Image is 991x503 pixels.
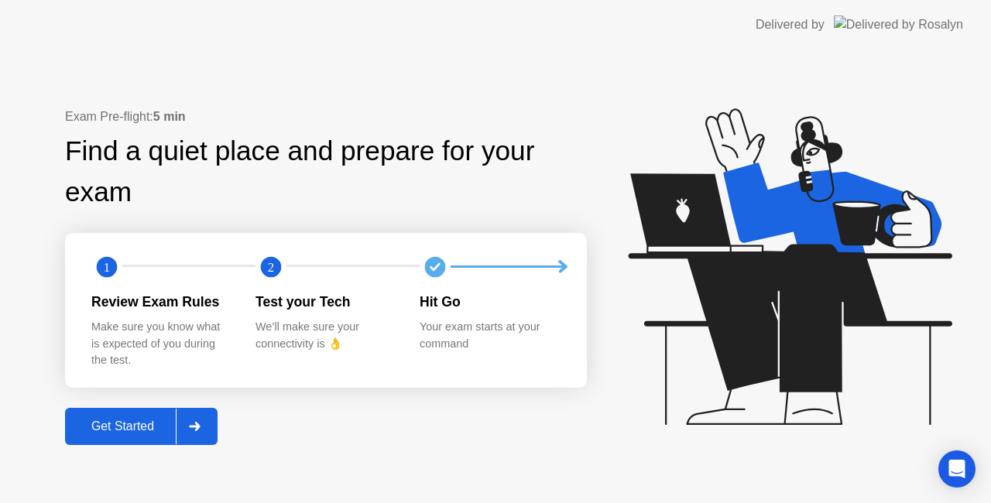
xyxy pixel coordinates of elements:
[255,292,395,312] div: Test your Tech
[104,259,110,274] text: 1
[834,15,963,33] img: Delivered by Rosalyn
[65,131,587,213] div: Find a quiet place and prepare for your exam
[65,108,587,126] div: Exam Pre-flight:
[420,319,559,352] div: Your exam starts at your command
[70,419,176,433] div: Get Started
[65,408,218,445] button: Get Started
[153,110,186,123] b: 5 min
[420,292,559,312] div: Hit Go
[268,259,274,274] text: 2
[938,450,976,488] div: Open Intercom Messenger
[756,15,825,34] div: Delivered by
[91,292,231,312] div: Review Exam Rules
[255,319,395,352] div: We’ll make sure your connectivity is 👌
[91,319,231,369] div: Make sure you know what is expected of you during the test.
